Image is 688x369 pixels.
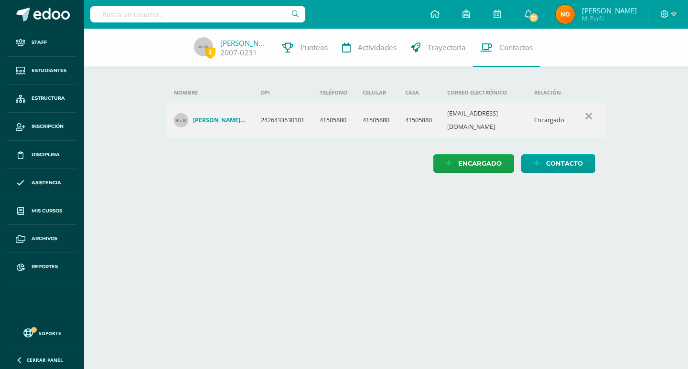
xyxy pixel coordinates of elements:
a: Estudiantes [8,57,76,85]
td: 41505880 [398,103,440,137]
a: Trayectoria [404,29,473,67]
a: 2007-0231 [220,48,257,58]
span: 31 [528,12,539,23]
a: Reportes [8,253,76,281]
span: Trayectoria [428,42,466,53]
span: [PERSON_NAME] [582,6,637,15]
th: Casa [398,82,440,103]
th: DPI [253,82,312,103]
span: Soporte [39,330,61,337]
th: Relación [527,82,572,103]
a: Soporte [11,326,73,339]
img: 45x45 [194,37,213,56]
th: Celular [355,82,397,103]
a: Punteos [275,29,335,67]
a: Actividades [335,29,404,67]
span: Contactos [499,42,533,53]
img: 30x30 [174,113,188,127]
a: [PERSON_NAME] [220,38,268,48]
span: Asistencia [32,179,61,187]
span: Archivos [32,235,57,242]
span: Contacto [546,155,583,172]
a: Staff [8,29,76,57]
span: Inscripción [32,123,64,130]
span: Encargado [458,155,502,172]
span: Actividades [358,42,397,53]
h4: [PERSON_NAME] del [PERSON_NAME] [193,116,246,124]
span: Staff [32,39,47,46]
span: Estudiantes [32,67,66,74]
span: Estructura [32,95,65,102]
a: Disciplina [8,141,76,169]
a: Estructura [8,85,76,113]
td: [EMAIL_ADDRESS][DOMAIN_NAME] [440,103,527,137]
img: 5ab026cfe20b66e6dbc847002bf25bcf.png [556,5,575,24]
span: Reportes [32,263,58,271]
a: Contactos [473,29,540,67]
th: Teléfono [312,82,355,103]
th: Correo electrónico [440,82,527,103]
a: Inscripción [8,113,76,141]
span: Cerrar panel [27,357,63,363]
span: Punteos [301,42,328,53]
th: Nombre [166,82,253,103]
a: Mis cursos [8,197,76,225]
td: 41505880 [312,103,355,137]
a: Asistencia [8,169,76,197]
span: Mi Perfil [582,14,637,22]
span: Mis cursos [32,207,62,215]
span: Disciplina [32,151,60,158]
span: 3 [205,46,215,58]
a: Archivos [8,225,76,253]
td: 2426433530101 [253,103,312,137]
td: Encargado [527,103,572,137]
input: Busca un usuario... [90,6,305,22]
a: Contacto [521,154,595,173]
td: 41505880 [355,103,397,137]
a: Encargado [433,154,514,173]
a: [PERSON_NAME] del [PERSON_NAME] [174,113,246,127]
